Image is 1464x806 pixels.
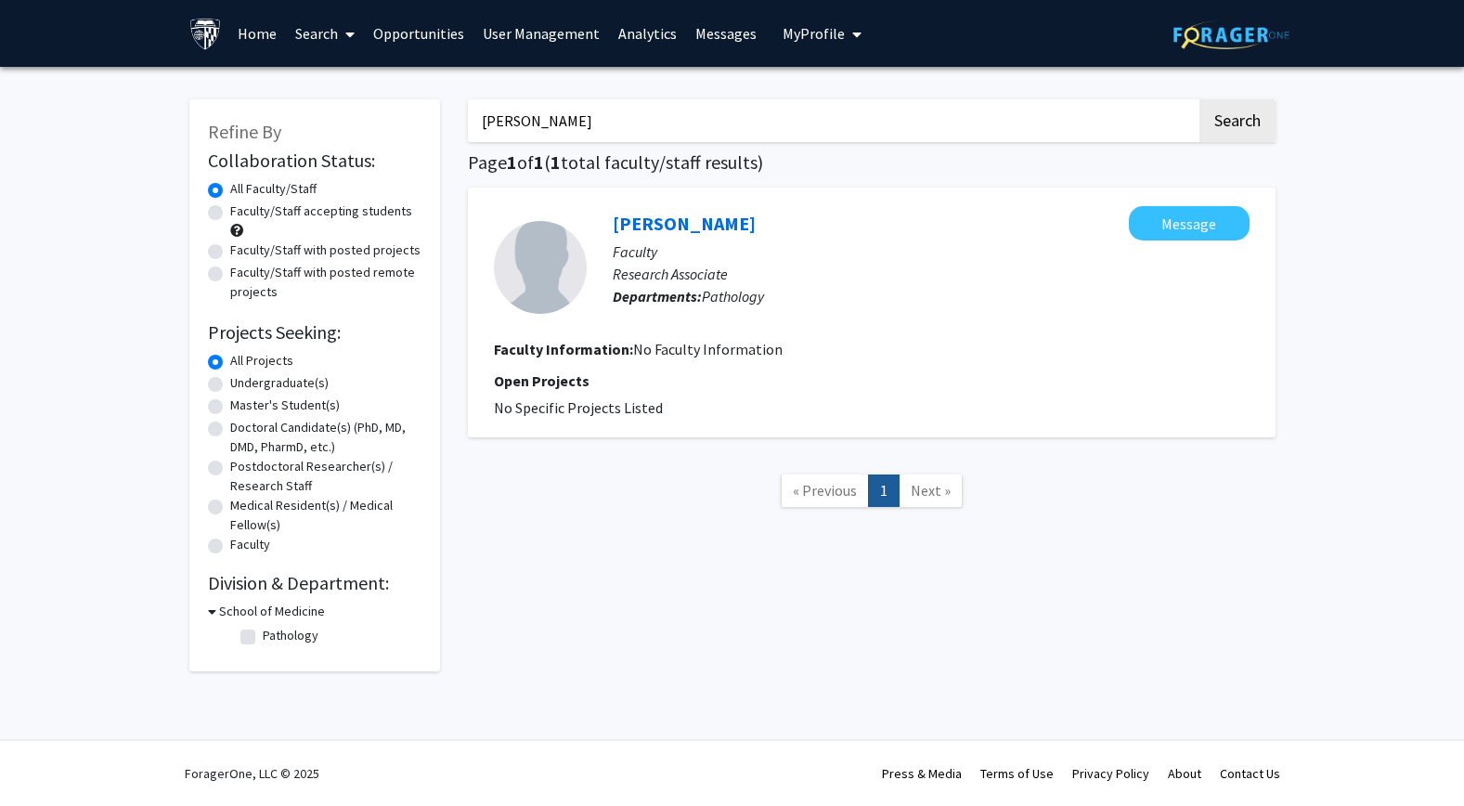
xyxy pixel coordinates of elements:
[189,18,222,50] img: Johns Hopkins University Logo
[364,1,473,66] a: Opportunities
[230,535,270,554] label: Faculty
[1168,765,1201,782] a: About
[609,1,686,66] a: Analytics
[633,340,783,358] span: No Faculty Information
[14,722,79,792] iframe: Chat
[911,481,951,500] span: Next »
[473,1,609,66] a: User Management
[1220,765,1280,782] a: Contact Us
[507,150,517,174] span: 1
[185,741,319,806] div: ForagerOne, LLC © 2025
[230,179,317,199] label: All Faculty/Staff
[868,474,900,507] a: 1
[702,287,764,305] span: Pathology
[613,287,702,305] b: Departments:
[468,99,1197,142] input: Search Keywords
[781,474,869,507] a: Previous Page
[208,149,421,172] h2: Collaboration Status:
[1129,206,1250,240] button: Message Mahnaz Motevalli-Oliner
[686,1,766,66] a: Messages
[219,602,325,621] h3: School of Medicine
[230,457,421,496] label: Postdoctoral Researcher(s) / Research Staff
[286,1,364,66] a: Search
[230,396,340,415] label: Master's Student(s)
[899,474,963,507] a: Next Page
[793,481,857,500] span: « Previous
[228,1,286,66] a: Home
[230,263,421,302] label: Faculty/Staff with posted remote projects
[468,456,1276,531] nav: Page navigation
[613,240,1250,263] p: Faculty
[1173,20,1289,49] img: ForagerOne Logo
[230,240,421,260] label: Faculty/Staff with posted projects
[551,150,561,174] span: 1
[1199,99,1276,142] button: Search
[882,765,962,782] a: Press & Media
[208,572,421,594] h2: Division & Department:
[613,263,1250,285] p: Research Associate
[534,150,544,174] span: 1
[230,201,412,221] label: Faculty/Staff accepting students
[230,351,293,370] label: All Projects
[494,370,1250,392] p: Open Projects
[494,340,633,358] b: Faculty Information:
[1072,765,1149,782] a: Privacy Policy
[208,321,421,344] h2: Projects Seeking:
[468,151,1276,174] h1: Page of ( total faculty/staff results)
[208,120,281,143] span: Refine By
[613,212,756,235] a: [PERSON_NAME]
[980,765,1054,782] a: Terms of Use
[230,373,329,393] label: Undergraduate(s)
[494,398,663,417] span: No Specific Projects Listed
[783,24,845,43] span: My Profile
[230,496,421,535] label: Medical Resident(s) / Medical Fellow(s)
[230,418,421,457] label: Doctoral Candidate(s) (PhD, MD, DMD, PharmD, etc.)
[263,626,318,645] label: Pathology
